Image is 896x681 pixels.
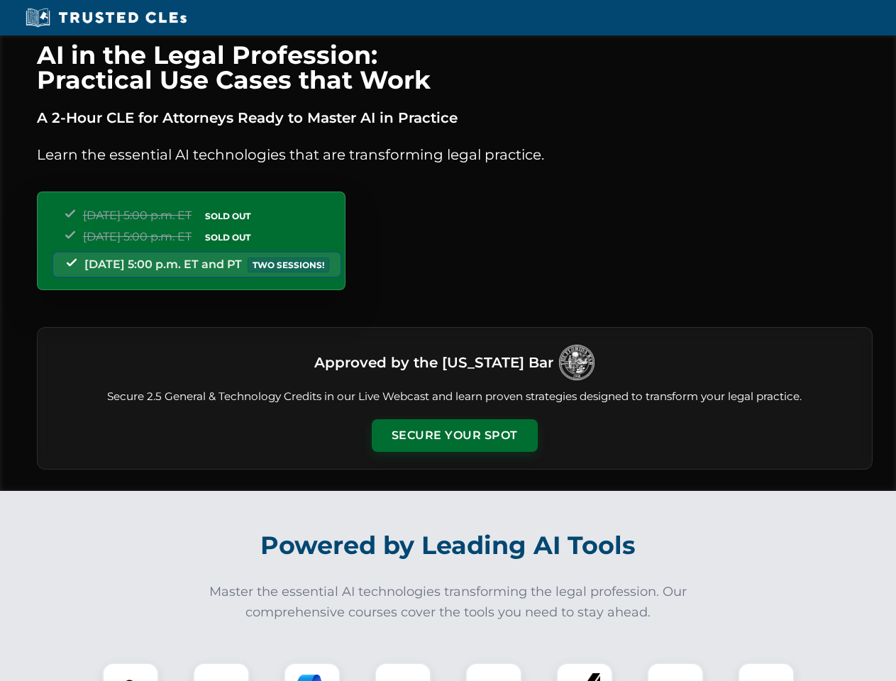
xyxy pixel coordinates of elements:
p: Master the essential AI technologies transforming the legal profession. Our comprehensive courses... [200,582,697,623]
img: Logo [559,345,594,380]
h3: Approved by the [US_STATE] Bar [314,350,553,375]
p: Secure 2.5 General & Technology Credits in our Live Webcast and learn proven strategies designed ... [55,389,855,405]
h2: Powered by Leading AI Tools [55,521,841,570]
span: [DATE] 5:00 p.m. ET [83,230,192,243]
p: Learn the essential AI technologies that are transforming legal practice. [37,143,873,166]
img: Trusted CLEs [21,7,191,28]
p: A 2-Hour CLE for Attorneys Ready to Master AI in Practice [37,106,873,129]
button: Secure Your Spot [372,419,538,452]
span: SOLD OUT [200,209,255,223]
span: [DATE] 5:00 p.m. ET [83,209,192,222]
span: SOLD OUT [200,230,255,245]
h1: AI in the Legal Profession: Practical Use Cases that Work [37,43,873,92]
